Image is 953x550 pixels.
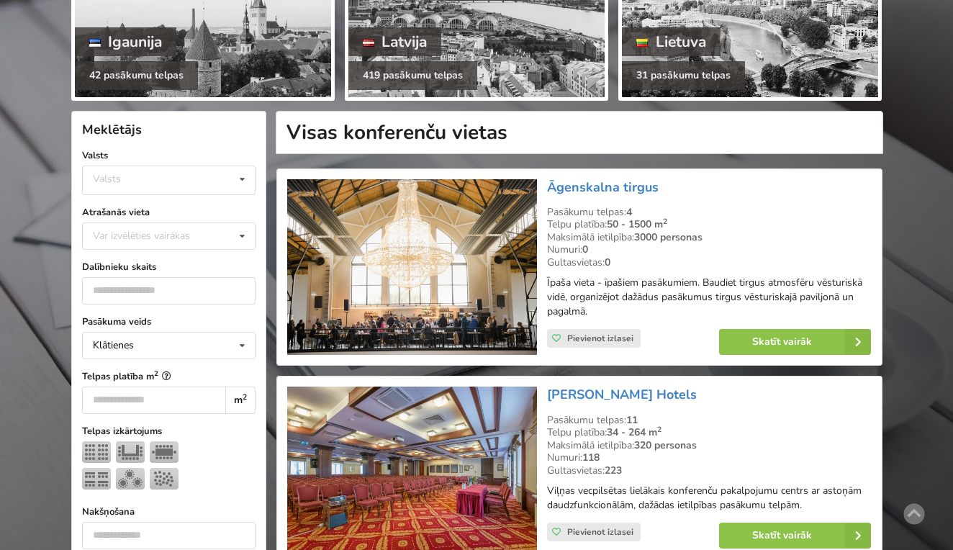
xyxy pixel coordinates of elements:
[82,505,256,519] label: Nakšņošana
[82,260,256,274] label: Dalībnieku skaits
[605,464,622,477] strong: 223
[82,468,111,490] img: Klase
[348,61,477,90] div: 419 pasākumu telpas
[607,217,667,231] strong: 50 - 1500 m
[634,438,697,452] strong: 320 personas
[547,426,871,439] div: Telpu platība:
[225,387,255,414] div: m
[75,27,177,56] div: Igaunija
[150,468,179,490] img: Pieņemšana
[547,231,871,244] div: Maksimālā ietilpība:
[547,439,871,452] div: Maksimālā ietilpība:
[547,464,871,477] div: Gultasvietas:
[622,27,721,56] div: Lietuva
[547,386,697,403] a: [PERSON_NAME] Hotels
[547,414,871,427] div: Pasākumu telpas:
[634,230,703,244] strong: 3000 personas
[547,256,871,269] div: Gultasvietas:
[82,148,256,163] label: Valsts
[547,218,871,231] div: Telpu platība:
[243,392,247,402] sup: 2
[657,424,661,435] sup: 2
[93,341,134,351] div: Klātienes
[547,276,871,319] p: Īpaša vieta - īpašiem pasākumiem. Baudiet tirgus atmosfēru vēsturiskā vidē, organizējot dažādus p...
[663,216,667,227] sup: 2
[154,369,158,378] sup: 2
[82,369,256,384] label: Telpas platība m
[626,413,638,427] strong: 11
[607,425,661,439] strong: 34 - 264 m
[75,61,198,90] div: 42 pasākumu telpas
[547,484,871,513] p: Viļņas vecpilsētas lielākais konferenču pakalpojumu centrs ar astoņām daudzfunkcionālām, dažādas ...
[116,468,145,490] img: Bankets
[605,256,610,269] strong: 0
[276,111,883,154] h1: Visas konferenču vietas
[719,523,871,549] a: Skatīt vairāk
[82,315,256,329] label: Pasākuma veids
[82,205,256,220] label: Atrašanās vieta
[150,441,179,463] img: Sapulce
[93,173,121,185] div: Valsts
[82,424,256,438] label: Telpas izkārtojums
[287,179,537,356] img: Neierastas vietas | Rīga | Āgenskalna tirgus
[547,451,871,464] div: Numuri:
[719,329,871,355] a: Skatīt vairāk
[567,333,633,344] span: Pievienot izlasei
[547,206,871,219] div: Pasākumu telpas:
[348,27,442,56] div: Latvija
[547,243,871,256] div: Numuri:
[82,441,111,463] img: Teātris
[89,227,222,244] div: Var izvēlēties vairākas
[582,451,600,464] strong: 118
[622,61,745,90] div: 31 pasākumu telpas
[582,243,588,256] strong: 0
[626,205,632,219] strong: 4
[547,179,659,196] a: Āgenskalna tirgus
[116,441,145,463] img: U-Veids
[82,121,142,138] span: Meklētājs
[567,526,633,538] span: Pievienot izlasei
